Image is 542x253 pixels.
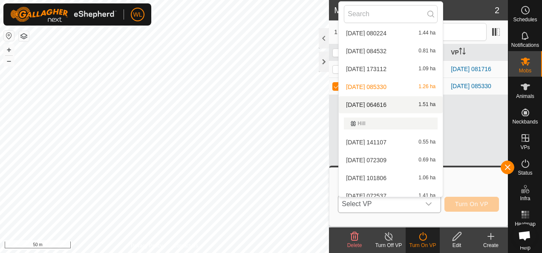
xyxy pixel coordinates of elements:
li: 2025-09-12 080224 [339,25,443,42]
span: 0.55 ha [418,139,435,145]
div: Create [474,241,508,249]
span: Mobs [519,68,531,73]
span: Heatmap [515,221,536,227]
div: Turn On VP [406,241,440,249]
span: 1.44 ha [418,30,435,36]
span: Neckbands [512,119,538,124]
span: 1 selected [334,28,383,37]
li: 2025-09-14 085330 [339,78,443,95]
span: 0.69 ha [418,157,435,163]
span: [DATE] 084532 [346,48,386,54]
li: 2025-08-16 072537 [339,187,443,204]
span: [DATE] 064616 [346,102,386,108]
span: 2 [495,4,499,17]
p-sorticon: Activate to sort [459,49,466,56]
li: 2025-08-10 141107 [339,134,443,151]
a: [DATE] 081716 [451,66,491,72]
div: dropdown trigger [420,195,437,213]
button: Map Layers [19,31,29,41]
span: [DATE] 173112 [346,66,386,72]
span: Schedules [513,17,537,22]
h2: Mobs [334,5,495,15]
span: 1.51 ha [418,102,435,108]
li: 2025-08-13 101806 [339,170,443,187]
input: Search [344,5,438,23]
button: Turn On VP [444,197,499,212]
span: Notifications [511,43,539,48]
button: + [4,45,14,55]
button: Reset Map [4,31,14,41]
span: WL [133,10,142,19]
span: [DATE] 085330 [346,84,386,90]
span: Status [518,170,532,175]
div: Edit [440,241,474,249]
li: 2025-09-12 173112 [339,60,443,78]
div: Turn Off VP [372,241,406,249]
span: Infra [520,196,530,201]
span: [DATE] 072537 [346,193,386,199]
li: 2025-09-16 064616 [339,96,443,113]
li: 2025-08-12 072309 [339,152,443,169]
li: 2025-09-12 084532 [339,43,443,60]
span: VPs [520,145,530,150]
a: Privacy Policy [131,242,163,250]
span: Turn On VP [455,201,488,207]
span: Animals [516,94,534,99]
span: Help [520,245,530,250]
img: Gallagher Logo [10,7,117,22]
span: Select VP [338,195,420,213]
a: [DATE] 085330 [451,83,491,89]
span: [DATE] 080224 [346,30,386,36]
span: 1.06 ha [418,175,435,181]
span: 1.09 ha [418,66,435,72]
span: 1.26 ha [418,84,435,90]
span: 0.81 ha [418,48,435,54]
th: VP [447,44,508,61]
button: – [4,56,14,66]
span: 1.41 ha [418,193,435,199]
span: [DATE] 141107 [346,139,386,145]
div: Hill [351,121,431,126]
span: [DATE] 101806 [346,175,386,181]
a: Contact Us [173,242,198,250]
span: [DATE] 072309 [346,157,386,163]
span: Delete [347,242,362,248]
div: Open chat [513,224,536,247]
